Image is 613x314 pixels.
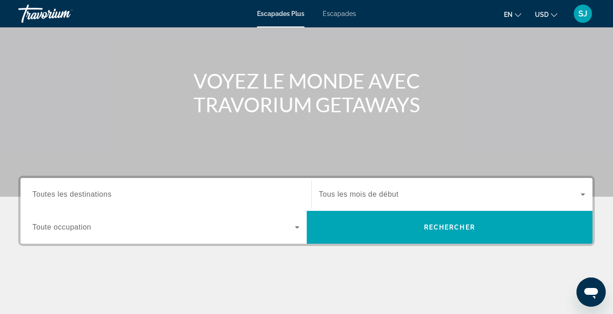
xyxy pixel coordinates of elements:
[32,223,91,231] span: Toute occupation
[323,10,356,17] a: Escapades
[18,2,110,26] a: Travorium
[576,277,606,307] iframe: Bouton de lancement de la fenêtre de messagerie
[535,8,557,21] button: Changer de devise
[571,4,595,23] button: Menu utilisateur
[136,69,478,116] h1: VOYEZ LE MONDE AVEC TRAVORIUM GETAWAYS
[21,178,592,244] div: Widget de recherche
[32,190,111,198] span: Toutes les destinations
[504,11,513,18] span: en
[257,10,304,17] a: Escapades Plus
[578,9,587,18] span: SJ
[424,224,475,231] span: Rechercher
[319,190,399,198] span: Tous les mois de début
[535,11,549,18] span: USD
[504,8,521,21] button: Changer la langue
[307,211,593,244] button: Rechercher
